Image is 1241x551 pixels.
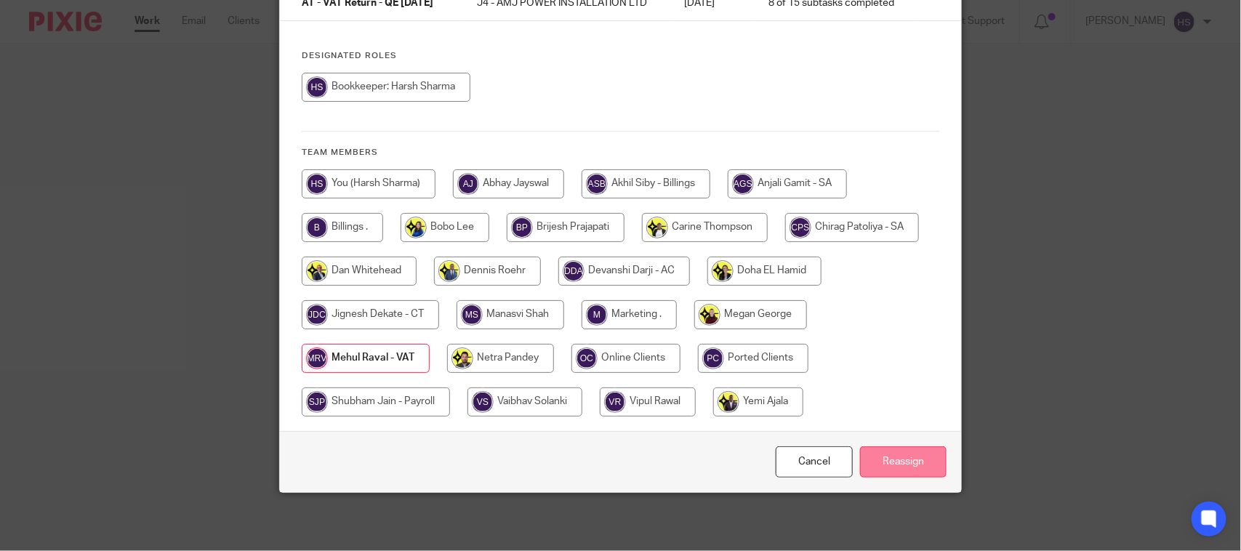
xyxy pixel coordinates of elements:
input: Reassign [860,446,947,478]
h4: Team members [302,147,939,158]
h4: Designated Roles [302,50,939,62]
a: Close this dialog window [776,446,853,478]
